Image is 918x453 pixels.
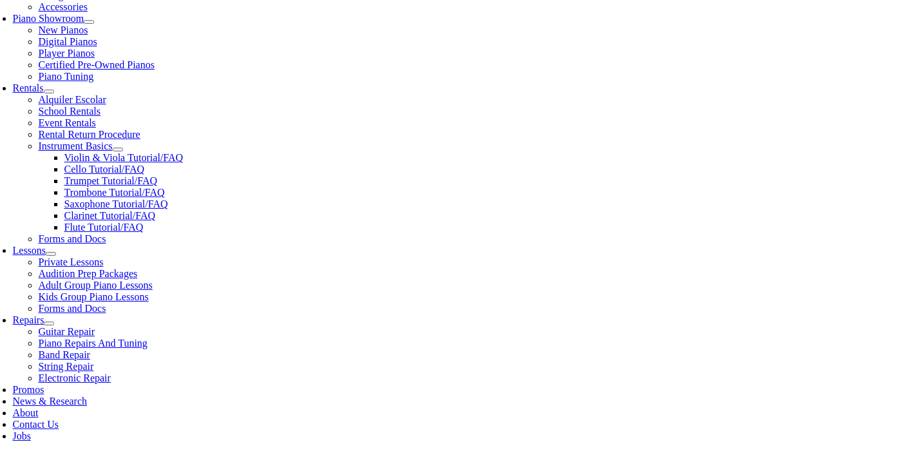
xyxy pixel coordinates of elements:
a: Digital Pianos [39,36,97,47]
a: Trumpet Tutorial/FAQ [64,175,157,186]
a: Clarinet Tutorial/FAQ [64,210,156,221]
a: About [13,407,39,418]
a: Lessons [13,245,46,256]
button: Open submenu of Piano Showroom [84,20,94,24]
a: Band Repair [39,349,90,360]
a: Guitar Repair [39,326,95,337]
a: Piano Tuning [39,71,94,82]
button: Open submenu of Rentals [44,90,54,93]
a: Accessories [39,1,88,12]
a: Flute Tutorial/FAQ [64,222,144,233]
button: Open submenu of Instrument Basics [113,148,123,151]
a: Trombone Tutorial/FAQ [64,187,165,198]
a: Rental Return Procedure [39,129,140,140]
input: Page [107,3,142,17]
span: of 2 [142,3,161,17]
a: Saxophone Tutorial/FAQ [64,198,168,209]
a: Electronic Repair [39,372,111,383]
a: Kids Group Piano Lessons [39,291,149,302]
a: Contact Us [13,419,59,430]
a: Private Lessons [39,256,104,267]
a: Promos [13,384,44,395]
a: Alquiler Escolar [39,94,106,105]
a: Violin & Viola Tutorial/FAQ [64,152,184,163]
a: News & Research [13,396,88,407]
a: Forms and Docs [39,303,106,314]
a: Instrument Basics [39,140,113,151]
a: Piano Showroom [13,13,84,24]
a: Adult Group Piano Lessons [39,280,153,291]
a: Event Rentals [39,117,96,128]
a: Player Pianos [39,48,95,59]
a: Jobs [13,430,31,441]
a: Audition Prep Packages [39,268,138,279]
button: Open submenu of Repairs [44,322,54,325]
a: Certified Pre-Owned Pianos [39,59,155,70]
a: String Repair [39,361,94,372]
button: Open submenu of Lessons [46,252,56,256]
a: Rentals [13,82,44,93]
a: School Rentals [39,106,100,117]
a: Piano Repairs And Tuning [39,338,148,349]
a: Forms and Docs [39,233,106,244]
a: Cello Tutorial/FAQ [64,164,145,175]
select: Zoom [367,3,459,17]
a: Repairs [13,314,44,325]
a: New Pianos [39,24,88,35]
